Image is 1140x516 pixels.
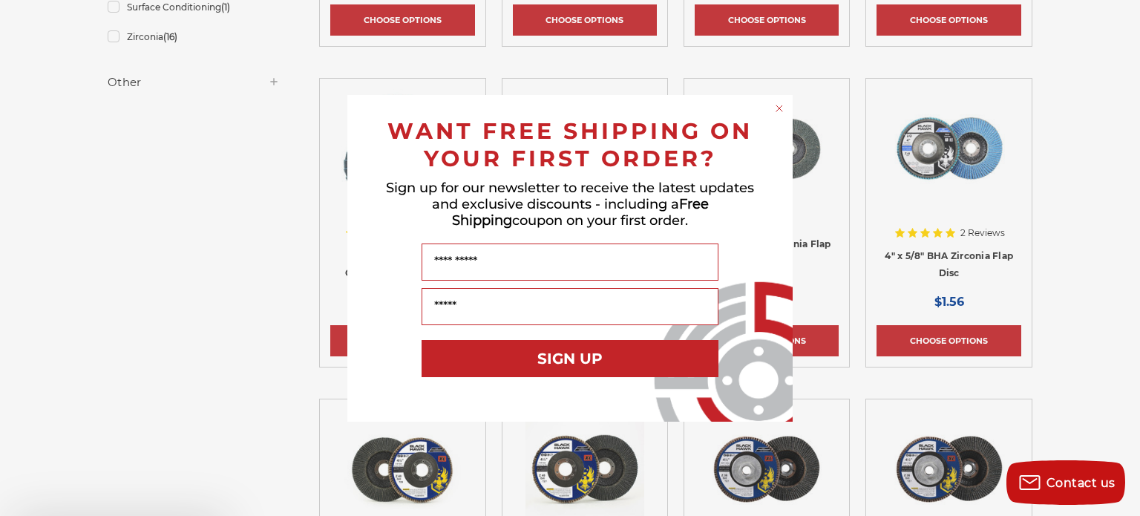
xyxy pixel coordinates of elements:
[386,180,754,229] span: Sign up for our newsletter to receive the latest updates and exclusive discounts - including a co...
[452,196,709,229] span: Free Shipping
[1046,476,1116,490] span: Contact us
[387,117,753,172] span: WANT FREE SHIPPING ON YOUR FIRST ORDER?
[422,340,718,377] button: SIGN UP
[1006,460,1125,505] button: Contact us
[772,101,787,116] button: Close dialog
